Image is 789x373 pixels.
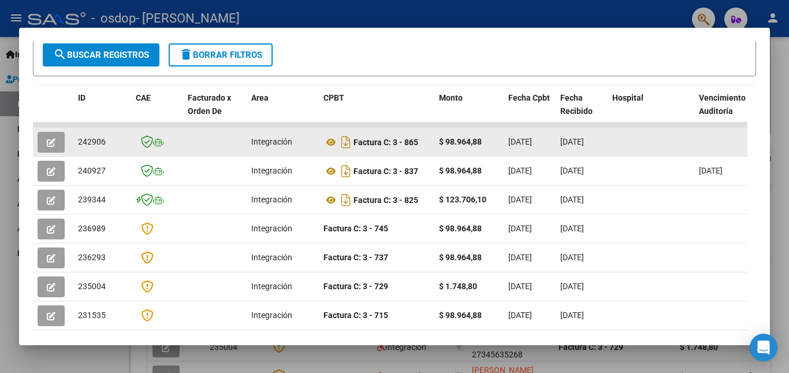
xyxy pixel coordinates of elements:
span: [DATE] [508,282,532,291]
i: Descargar documento [338,191,353,209]
mat-icon: search [53,47,67,61]
span: [DATE] [508,166,532,175]
span: Area [251,93,269,102]
span: [DATE] [560,166,584,175]
span: Vencimiento Auditoría [699,93,746,116]
span: Borrar Filtros [179,50,262,60]
mat-icon: delete [179,47,193,61]
span: [DATE] [699,166,723,175]
button: Borrar Filtros [169,43,273,67]
datatable-header-cell: Facturado x Orden De [183,86,247,136]
i: Descargar documento [338,162,353,180]
strong: $ 98.964,88 [439,166,482,175]
datatable-header-cell: ID [73,86,131,136]
span: [DATE] [508,137,532,146]
span: [DATE] [560,253,584,262]
datatable-header-cell: Area [247,86,319,136]
datatable-header-cell: Vencimiento Auditoría [694,86,746,136]
span: [DATE] [508,311,532,320]
span: Buscar Registros [53,50,149,60]
span: [DATE] [508,224,532,233]
span: [DATE] [560,311,584,320]
span: 235004 [78,282,106,291]
span: Monto [439,93,463,102]
span: CPBT [323,93,344,102]
span: Integración [251,253,292,262]
strong: Factura C: 3 - 729 [323,282,388,291]
span: Facturado x Orden De [188,93,231,116]
strong: Factura C: 3 - 745 [323,224,388,233]
strong: $ 98.964,88 [439,224,482,233]
datatable-header-cell: Monto [434,86,504,136]
datatable-header-cell: CPBT [319,86,434,136]
span: Integración [251,166,292,175]
strong: Factura C: 3 - 825 [353,195,418,205]
strong: Factura C: 3 - 865 [353,138,418,147]
strong: Factura C: 3 - 837 [353,167,418,176]
span: ID [78,93,85,102]
span: [DATE] [560,224,584,233]
span: [DATE] [560,137,584,146]
strong: Factura C: 3 - 737 [323,253,388,262]
span: CAE [136,93,151,102]
span: 239344 [78,195,106,204]
span: Integración [251,195,292,204]
strong: $ 98.964,88 [439,311,482,320]
datatable-header-cell: Fecha Recibido [556,86,608,136]
span: Integración [251,224,292,233]
strong: $ 98.964,88 [439,253,482,262]
span: [DATE] [508,253,532,262]
span: Integración [251,311,292,320]
strong: $ 123.706,10 [439,195,486,204]
i: Descargar documento [338,133,353,152]
span: 240927 [78,166,106,175]
span: Hospital [612,93,643,102]
strong: $ 1.748,80 [439,282,477,291]
span: [DATE] [560,195,584,204]
div: Open Intercom Messenger [750,334,777,361]
strong: Factura C: 3 - 715 [323,311,388,320]
strong: $ 98.964,88 [439,137,482,146]
span: Fecha Recibido [560,93,593,116]
span: Fecha Cpbt [508,93,550,102]
datatable-header-cell: Hospital [608,86,694,136]
span: Integración [251,137,292,146]
span: 236293 [78,253,106,262]
span: 236989 [78,224,106,233]
datatable-header-cell: Fecha Cpbt [504,86,556,136]
span: 242906 [78,137,106,146]
span: 231535 [78,311,106,320]
button: Buscar Registros [43,43,159,67]
span: [DATE] [508,195,532,204]
span: Integración [251,282,292,291]
span: [DATE] [560,282,584,291]
datatable-header-cell: CAE [131,86,183,136]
